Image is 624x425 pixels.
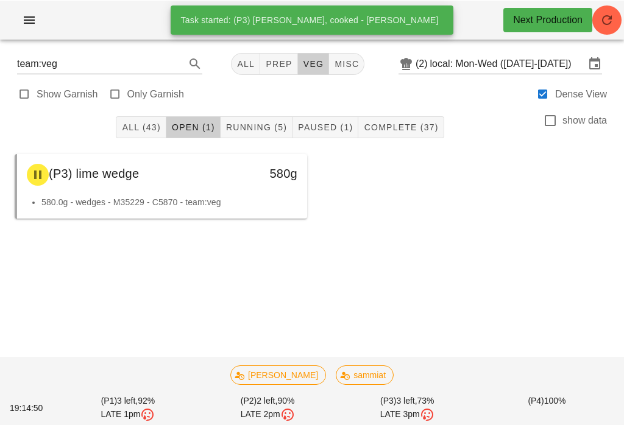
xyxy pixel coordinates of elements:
[416,57,430,69] div: (2)
[329,52,364,74] button: misc
[116,116,166,138] button: All (43)
[41,195,297,208] li: 580.0g - wedges - M35229 - C5870 - team:veg
[358,116,444,138] button: Complete (37)
[265,58,292,68] span: prep
[241,163,297,183] div: 580g
[297,122,353,132] span: Paused (1)
[221,116,292,138] button: Running (5)
[298,52,330,74] button: veg
[231,52,260,74] button: All
[513,12,583,27] div: Next Production
[121,122,160,132] span: All (43)
[236,58,255,68] span: All
[171,122,215,132] span: Open (1)
[166,116,221,138] button: Open (1)
[562,114,607,126] label: show data
[334,58,359,68] span: misc
[127,88,184,100] label: Only Garnish
[260,52,297,74] button: prep
[49,166,139,180] span: (P3) lime wedge
[303,58,324,68] span: veg
[363,122,438,132] span: Complete (37)
[225,122,287,132] span: Running (5)
[555,88,607,100] label: Dense View
[292,116,358,138] button: Paused (1)
[37,88,98,100] label: Show Garnish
